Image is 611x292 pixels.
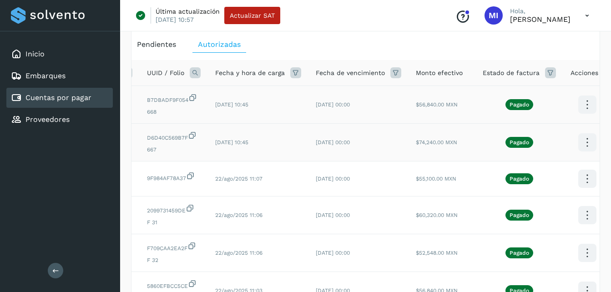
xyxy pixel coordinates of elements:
span: B7DBADF9F054 [147,93,201,104]
span: D6D40C569B7F [147,131,201,142]
span: [DATE] 00:00 [316,101,350,108]
span: Actualizar SAT [230,12,275,19]
p: Pagado [510,139,529,146]
span: 5860EFBCC5CE [147,279,201,290]
span: 667 [147,146,201,154]
div: Proveedores [6,110,113,130]
button: Actualizar SAT [224,7,280,24]
p: Última actualización [156,7,220,15]
div: Embarques [6,66,113,86]
span: [DATE] 00:00 [316,139,350,146]
span: Fecha de vencimiento [316,68,385,78]
span: [DATE] 00:00 [316,176,350,182]
span: F 31 [147,218,201,227]
span: UUID / Folio [147,68,184,78]
span: [DATE] 00:00 [316,250,350,256]
span: 22/ago/2025 11:06 [215,250,263,256]
span: Estado de factura [483,68,540,78]
span: $74,240.00 MXN [416,139,457,146]
span: $60,320.00 MXN [416,212,458,218]
span: [DATE] 00:00 [316,212,350,218]
span: 668 [147,108,201,116]
p: Pagado [510,250,529,256]
a: Embarques [25,71,66,80]
span: [DATE] 10:45 [215,101,248,108]
span: $56,840.00 MXN [416,101,458,108]
p: [DATE] 10:57 [156,15,194,24]
span: Fecha y hora de carga [215,68,285,78]
span: Autorizadas [198,40,241,49]
span: 22/ago/2025 11:06 [215,212,263,218]
span: 9F984AF78A37 [147,171,201,182]
a: Proveedores [25,115,70,124]
a: Cuentas por pagar [25,93,91,102]
p: MARIA ILIANA ARCHUNDIA [510,15,571,24]
span: Pendientes [137,40,176,49]
span: $52,548.00 MXN [416,250,458,256]
p: Pagado [510,212,529,218]
span: Monto efectivo [416,68,463,78]
p: Pagado [510,176,529,182]
span: [DATE] 10:45 [215,139,248,146]
span: Acciones [571,68,598,78]
p: Pagado [510,101,529,108]
span: 2099731459DE [147,204,201,215]
p: Hola, [510,7,571,15]
div: Inicio [6,44,113,64]
span: F709CAA2EA2F [147,242,201,252]
a: Inicio [25,50,45,58]
div: Cuentas por pagar [6,88,113,108]
span: 22/ago/2025 11:07 [215,176,263,182]
span: F 32 [147,256,201,264]
span: $55,100.00 MXN [416,176,456,182]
